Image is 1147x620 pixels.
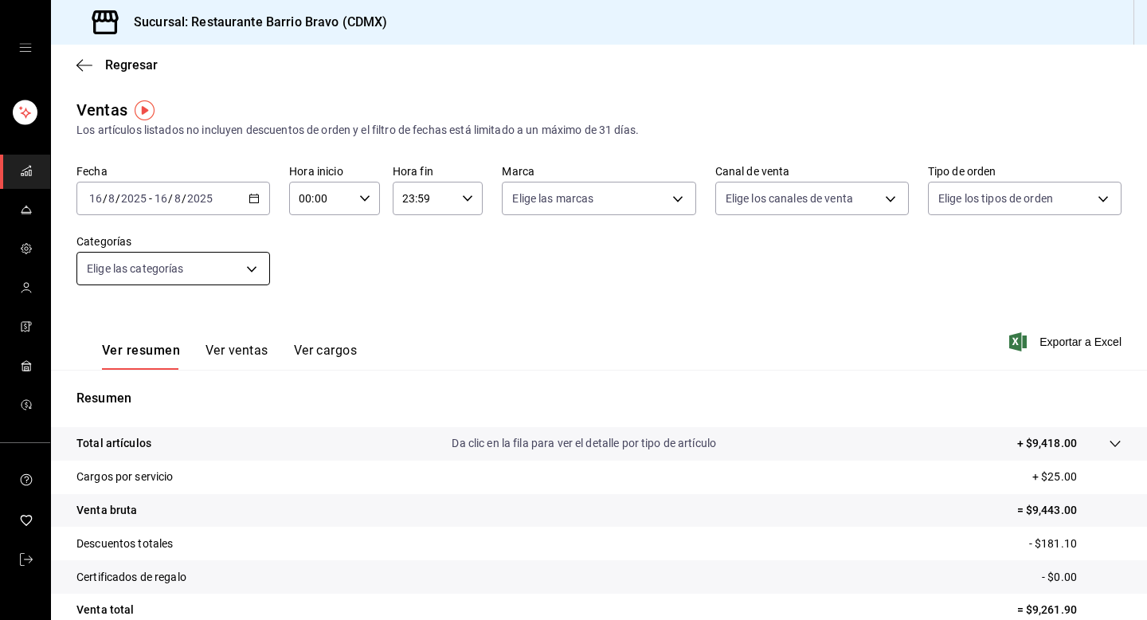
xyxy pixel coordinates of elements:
[168,192,173,205] span: /
[76,536,173,552] p: Descuentos totales
[1032,469,1122,485] p: + $25.00
[76,502,137,519] p: Venta bruta
[76,236,270,247] label: Categorías
[108,192,115,205] input: --
[186,192,213,205] input: ----
[938,190,1053,206] span: Elige los tipos de orden
[182,192,186,205] span: /
[294,343,358,370] button: Ver cargos
[76,435,151,452] p: Total artículos
[174,192,182,205] input: --
[19,41,32,54] button: open drawer
[103,192,108,205] span: /
[76,469,174,485] p: Cargos por servicio
[76,569,186,586] p: Certificados de regalo
[120,192,147,205] input: ----
[102,343,180,370] button: Ver resumen
[76,389,1122,408] p: Resumen
[1042,569,1122,586] p: - $0.00
[121,13,387,32] h3: Sucursal: Restaurante Barrio Bravo (CDMX)
[76,166,270,177] label: Fecha
[115,192,120,205] span: /
[715,166,909,177] label: Canal de venta
[393,166,483,177] label: Hora fin
[1012,332,1122,351] button: Exportar a Excel
[206,343,268,370] button: Ver ventas
[135,100,155,120] img: Tooltip marker
[1029,536,1122,552] p: - $181.10
[726,190,853,206] span: Elige los canales de venta
[87,261,184,277] span: Elige las categorías
[149,192,152,205] span: -
[1017,602,1122,618] p: = $9,261.90
[1017,435,1077,452] p: + $9,418.00
[154,192,168,205] input: --
[76,602,134,618] p: Venta total
[105,57,158,73] span: Regresar
[76,122,1122,139] div: Los artículos listados no incluyen descuentos de orden y el filtro de fechas está limitado a un m...
[928,166,1122,177] label: Tipo de orden
[102,343,357,370] div: navigation tabs
[502,166,695,177] label: Marca
[512,190,593,206] span: Elige las marcas
[76,57,158,73] button: Regresar
[289,166,380,177] label: Hora inicio
[1017,502,1122,519] p: = $9,443.00
[88,192,103,205] input: --
[452,435,716,452] p: Da clic en la fila para ver el detalle por tipo de artículo
[76,98,127,122] div: Ventas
